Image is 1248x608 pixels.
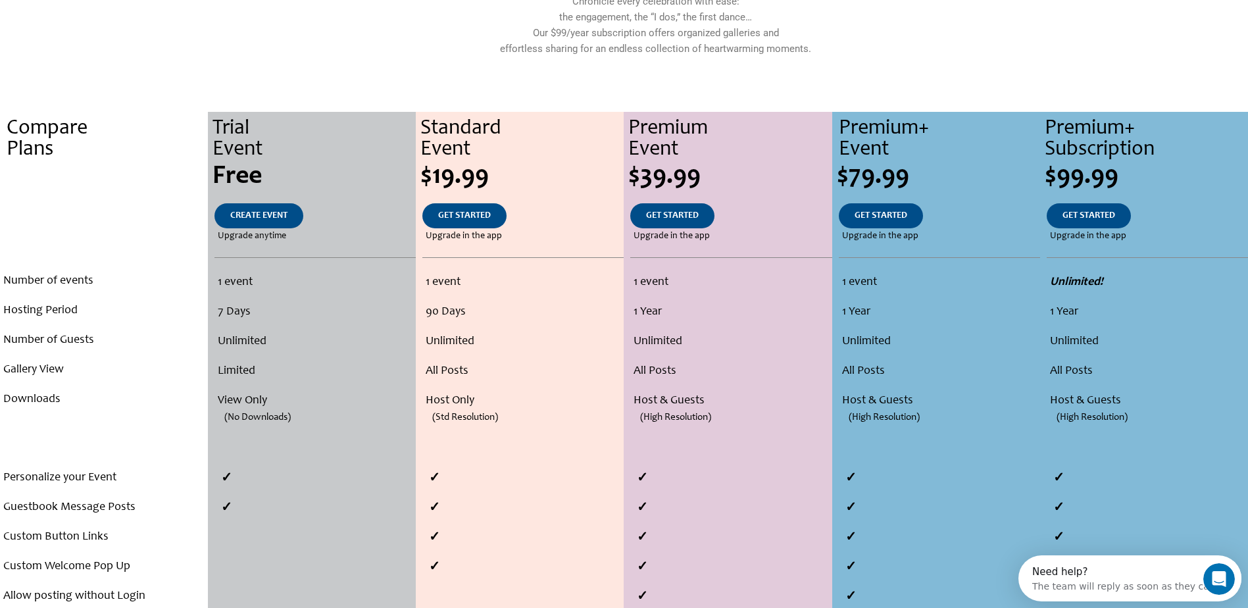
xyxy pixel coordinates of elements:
[634,386,828,416] li: Host & Guests
[1050,357,1245,386] li: All Posts
[634,297,828,327] li: 1 Year
[103,232,105,241] span: .
[3,522,205,552] li: Custom Button Links
[634,228,710,244] span: Upgrade in the app
[218,357,412,386] li: Limited
[3,552,205,582] li: Custom Welcome Pop Up
[634,268,828,297] li: 1 event
[1050,276,1103,288] strong: Unlimited!
[420,118,624,161] div: Standard Event
[3,355,205,385] li: Gallery View
[426,386,620,416] li: Host Only
[103,211,105,220] span: .
[218,386,412,416] li: View Only
[3,385,205,415] li: Downloads
[630,203,714,228] a: GET STARTED
[3,463,205,493] li: Personalize your Event
[1047,203,1131,228] a: GET STARTED
[426,357,620,386] li: All Posts
[1018,555,1241,601] iframe: Intercom live chat discovery launcher
[634,357,828,386] li: All Posts
[87,203,121,228] a: .
[842,357,1037,386] li: All Posts
[218,327,412,357] li: Unlimited
[628,164,832,190] div: $39.99
[837,164,1040,190] div: $79.99
[426,297,620,327] li: 90 Days
[218,228,286,244] span: Upgrade anytime
[14,11,197,22] div: Need help?
[1045,118,1248,161] div: Premium+ Subscription
[3,266,205,296] li: Number of events
[224,403,291,432] span: (No Downloads)
[855,211,907,220] span: GET STARTED
[842,268,1037,297] li: 1 event
[420,164,624,190] div: $19.99
[3,326,205,355] li: Number of Guests
[842,386,1037,416] li: Host & Guests
[426,228,502,244] span: Upgrade in the app
[842,228,918,244] span: Upgrade in the app
[849,403,920,432] span: (High Resolution)
[7,118,208,161] div: Compare Plans
[1050,327,1245,357] li: Unlimited
[1050,228,1126,244] span: Upgrade in the app
[1050,386,1245,416] li: Host & Guests
[218,268,412,297] li: 1 event
[842,327,1037,357] li: Unlimited
[1050,297,1245,327] li: 1 Year
[842,297,1037,327] li: 1 Year
[438,211,491,220] span: GET STARTED
[426,327,620,357] li: Unlimited
[426,268,620,297] li: 1 event
[3,493,205,522] li: Guestbook Message Posts
[1203,563,1235,595] iframe: Intercom live chat
[628,118,832,161] div: Premium Event
[640,403,711,432] span: (High Resolution)
[14,22,197,36] div: The team will reply as soon as they can
[839,203,923,228] a: GET STARTED
[432,403,498,432] span: (Std Resolution)
[214,203,303,228] a: CREATE EVENT
[212,164,416,190] div: Free
[212,118,416,161] div: Trial Event
[1062,211,1115,220] span: GET STARTED
[1057,403,1128,432] span: (High Resolution)
[101,164,107,190] span: .
[230,211,287,220] span: CREATE EVENT
[5,5,236,41] div: Open Intercom Messenger
[839,118,1040,161] div: Premium+ Event
[218,297,412,327] li: 7 Days
[634,327,828,357] li: Unlimited
[3,296,205,326] li: Hosting Period
[422,203,507,228] a: GET STARTED
[1045,164,1248,190] div: $99.99
[646,211,699,220] span: GET STARTED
